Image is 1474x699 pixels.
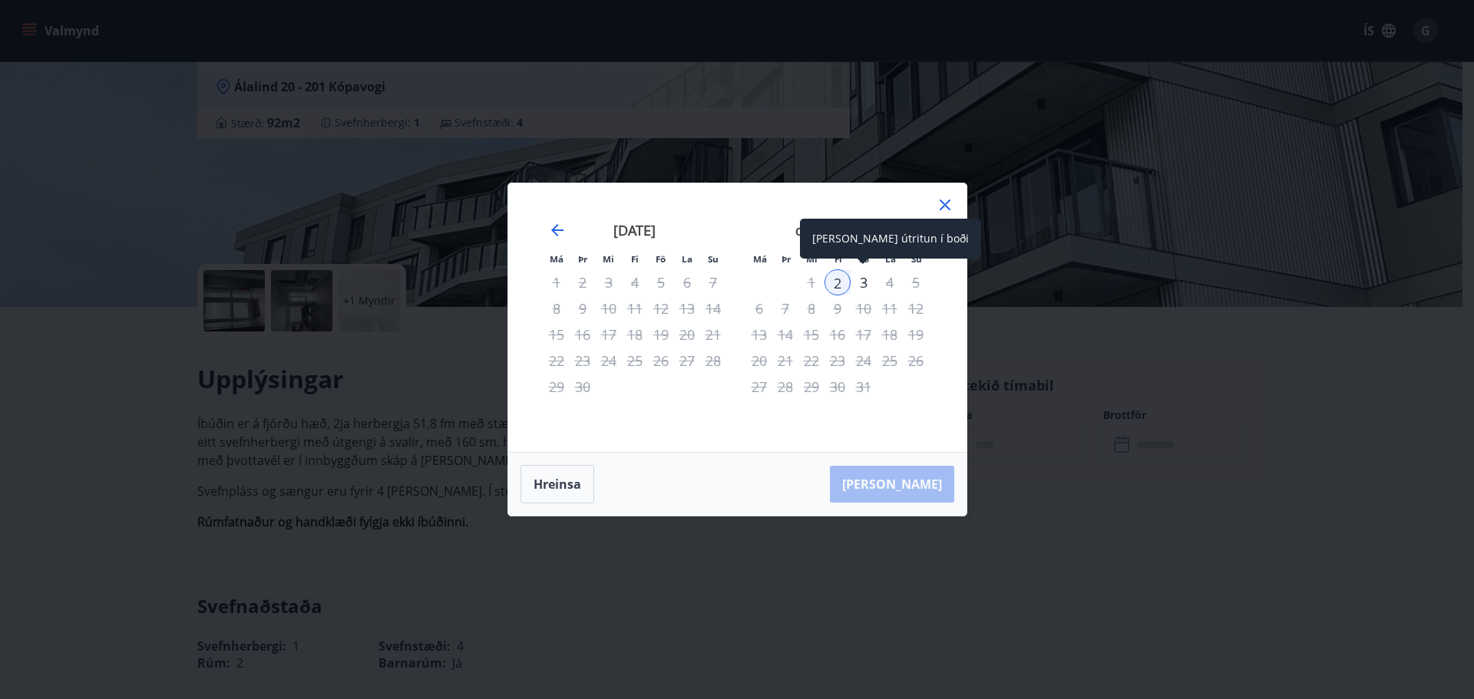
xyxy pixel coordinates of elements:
td: Not available. þriðjudagur, 7. október 2025 [772,295,798,321]
td: Not available. miðvikudagur, 29. október 2025 [798,374,825,400]
small: La [682,253,692,265]
td: Not available. fimmtudagur, 16. október 2025 [825,321,851,348]
td: Not available. fimmtudagur, 11. september 2025 [622,295,648,321]
td: Not available. fimmtudagur, 18. september 2025 [622,321,648,348]
td: Not available. mánudagur, 6. október 2025 [746,295,772,321]
td: Not available. mánudagur, 29. september 2025 [544,374,570,400]
td: Not available. þriðjudagur, 2. september 2025 [570,269,596,295]
td: Not available. sunnudagur, 26. október 2025 [903,348,929,374]
div: [PERSON_NAME] útritun í boði [800,219,981,259]
small: Þr [578,253,587,265]
td: Not available. miðvikudagur, 1. október 2025 [798,269,825,295]
button: Hreinsa [521,465,594,503]
small: Su [708,253,719,265]
div: Aðeins útritun í boði [851,295,877,321]
td: Not available. laugardagur, 4. október 2025 [877,269,903,295]
td: Not available. fimmtudagur, 9. október 2025 [825,295,851,321]
td: Not available. mánudagur, 20. október 2025 [746,348,772,374]
td: Choose föstudagur, 3. október 2025 as your check-out date. It’s available. [851,269,877,295]
small: Mi [603,253,614,265]
td: Not available. mánudagur, 8. september 2025 [544,295,570,321]
td: Selected as start date. fimmtudagur, 2. október 2025 [825,269,851,295]
td: Not available. miðvikudagur, 17. september 2025 [596,321,622,348]
td: Not available. föstudagur, 24. október 2025 [851,348,877,374]
small: Fi [631,253,639,265]
td: Not available. sunnudagur, 5. október 2025 [903,269,929,295]
td: Not available. miðvikudagur, 15. október 2025 [798,321,825,348]
td: Not available. föstudagur, 31. október 2025 [851,374,877,400]
div: Aðeins útritun í boði [851,374,877,400]
td: Not available. miðvikudagur, 22. október 2025 [798,348,825,374]
td: Not available. laugardagur, 6. september 2025 [674,269,700,295]
strong: október 2025 [795,221,880,239]
small: Fö [656,253,666,265]
small: Má [753,253,767,265]
td: Not available. laugardagur, 11. október 2025 [877,295,903,321]
td: Not available. þriðjudagur, 28. október 2025 [772,374,798,400]
div: Aðeins innritun í boði [825,269,851,295]
td: Not available. mánudagur, 22. september 2025 [544,348,570,374]
td: Not available. laugardagur, 18. október 2025 [877,321,903,348]
td: Not available. laugardagur, 20. september 2025 [674,321,700,348]
td: Not available. þriðjudagur, 14. október 2025 [772,321,798,348]
td: Not available. sunnudagur, 28. september 2025 [700,348,726,374]
td: Not available. föstudagur, 19. september 2025 [648,321,674,348]
td: Not available. miðvikudagur, 8. október 2025 [798,295,825,321]
td: Not available. þriðjudagur, 9. september 2025 [570,295,596,321]
td: Not available. föstudagur, 10. október 2025 [851,295,877,321]
td: Not available. miðvikudagur, 24. september 2025 [596,348,622,374]
td: Not available. sunnudagur, 12. október 2025 [903,295,929,321]
div: Aðeins útritun í boði [798,348,825,374]
td: Not available. þriðjudagur, 23. september 2025 [570,348,596,374]
td: Not available. laugardagur, 27. september 2025 [674,348,700,374]
div: Aðeins útritun í boði [851,269,877,295]
div: Move backward to switch to the previous month. [548,221,567,239]
td: Not available. föstudagur, 5. september 2025 [648,269,674,295]
td: Not available. sunnudagur, 19. október 2025 [903,321,929,348]
td: Not available. þriðjudagur, 21. október 2025 [772,348,798,374]
td: Not available. laugardagur, 25. október 2025 [877,348,903,374]
td: Not available. þriðjudagur, 16. september 2025 [570,321,596,348]
td: Not available. mánudagur, 15. september 2025 [544,321,570,348]
td: Not available. sunnudagur, 7. september 2025 [700,269,726,295]
td: Not available. mánudagur, 1. september 2025 [544,269,570,295]
td: Not available. föstudagur, 26. september 2025 [648,348,674,374]
td: Not available. fimmtudagur, 25. september 2025 [622,348,648,374]
td: Not available. fimmtudagur, 23. október 2025 [825,348,851,374]
div: Aðeins útritun í boði [851,348,877,374]
td: Not available. mánudagur, 13. október 2025 [746,321,772,348]
td: Not available. miðvikudagur, 10. september 2025 [596,295,622,321]
td: Not available. þriðjudagur, 30. september 2025 [570,374,596,400]
td: Not available. mánudagur, 27. október 2025 [746,374,772,400]
td: Not available. föstudagur, 12. september 2025 [648,295,674,321]
td: Not available. föstudagur, 17. október 2025 [851,321,877,348]
td: Not available. fimmtudagur, 30. október 2025 [825,374,851,400]
small: Má [550,253,563,265]
td: Not available. miðvikudagur, 3. september 2025 [596,269,622,295]
strong: [DATE] [613,221,656,239]
div: Aðeins útritun í boði [825,321,851,348]
td: Not available. sunnudagur, 14. september 2025 [700,295,726,321]
div: Calendar [527,202,948,434]
td: Not available. laugardagur, 13. september 2025 [674,295,700,321]
td: Not available. fimmtudagur, 4. september 2025 [622,269,648,295]
td: Not available. sunnudagur, 21. september 2025 [700,321,726,348]
small: Þr [782,253,791,265]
